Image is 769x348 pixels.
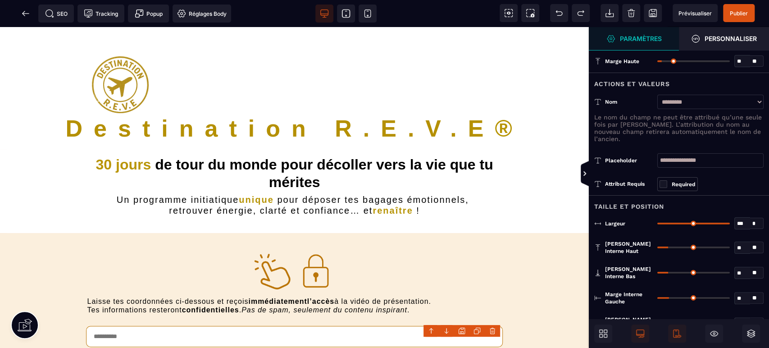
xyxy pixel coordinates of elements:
[672,180,696,189] div: Required
[315,5,333,23] span: Voir bureau
[182,279,239,287] b: confidentielles
[84,9,118,18] span: Tracking
[705,325,723,343] span: Masquer le bloc
[572,4,590,22] span: Rétablir
[644,4,662,22] span: Enregistrer
[359,5,377,23] span: Voir mobile
[673,4,718,22] span: Aperçu
[87,167,502,189] h2: Un programme initiatique pour déposer tes bagages émotionnels, retrouver énergie, clarté et confi...
[605,240,653,255] span: [PERSON_NAME] interne haut
[589,195,769,212] div: Taille et position
[631,325,649,343] span: Afficher le desktop
[77,5,124,23] span: Code de suivi
[241,279,407,287] i: Pas de spam, seulement du contenu inspirant
[605,220,625,227] span: Largeur
[14,87,575,115] h1: ®
[251,223,294,266] img: 6e4d6bb492642af8febf9bbbab80ad66_finger.png
[679,27,769,50] span: Ouvrir le gestionnaire de styles
[550,4,568,22] span: Défaire
[668,325,686,343] span: Afficher le mobile
[173,5,231,23] span: Favicon
[601,4,619,22] span: Importer
[589,73,769,89] div: Actions et valeurs
[605,58,639,65] span: Marge haute
[620,35,662,42] strong: Paramètres
[128,5,169,23] span: Créer une alerte modale
[678,10,712,17] span: Prévisualiser
[589,27,679,50] span: Ouvrir le gestionnaire de styles
[730,10,748,17] span: Publier
[594,325,612,343] span: Ouvrir les blocs
[605,156,653,165] div: Placeholder
[742,325,760,343] span: Ouvrir les calques
[605,291,653,305] span: Marge interne gauche
[723,4,755,22] span: Enregistrer le contenu
[177,9,227,18] span: Réglages Body
[594,179,657,189] div: Attribut requis
[521,4,539,22] span: Capture d'écran
[87,268,502,289] text: Laisse tes coordonnées ci-dessous et reçois à la vidéo de présentation. Tes informations resteron...
[605,98,617,105] span: Nom
[605,266,653,280] span: [PERSON_NAME] interne bas
[294,222,338,266] img: 39d130436b8bf47ad0c60528f83477c9_padlock.png
[594,114,764,142] p: Le nom du champ ne peut être attribué qu’une seule fois par [PERSON_NAME]. L’attribution du nom a...
[307,270,334,278] b: l’accès
[622,4,640,22] span: Nettoyage
[38,5,74,23] span: Métadata SEO
[92,29,149,86] img: 6bc32b15c6a1abf2dae384077174aadc_LOGOT15p.png
[248,270,307,278] b: immédiatement
[705,35,757,42] strong: Personnaliser
[337,5,355,23] span: Voir tablette
[605,316,653,330] span: [PERSON_NAME] interne droite
[500,4,518,22] span: Voir les composants
[87,129,502,167] h1: de tour du monde pour décoller vers la vie que tu mérites
[17,5,35,23] span: Retour
[135,9,163,18] span: Popup
[589,160,598,188] span: Afficher les vues
[45,9,68,18] span: SEO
